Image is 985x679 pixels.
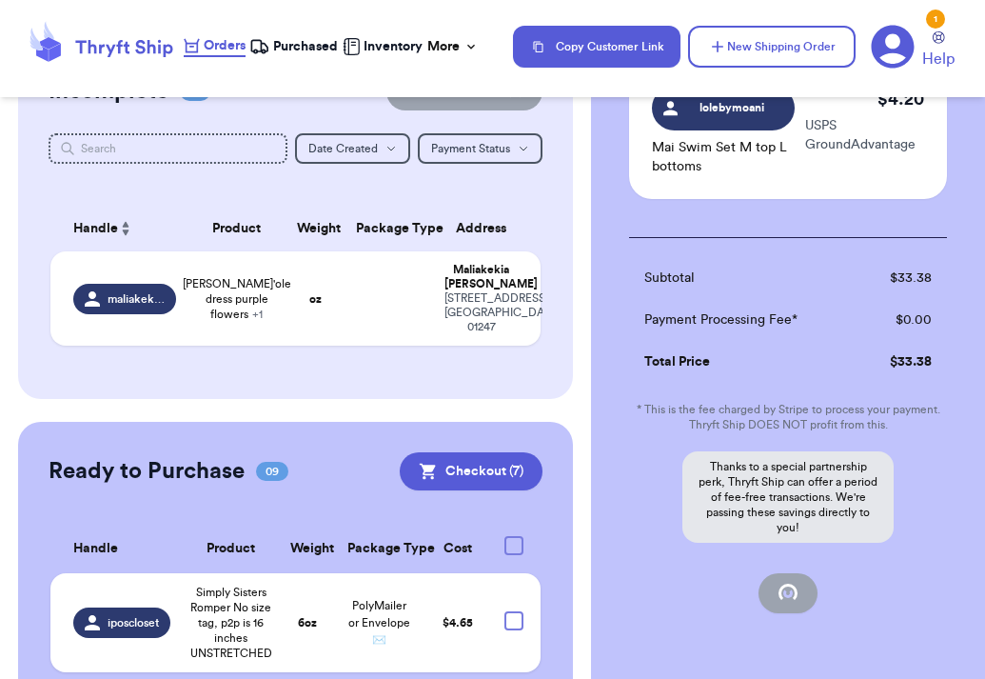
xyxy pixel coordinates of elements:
td: $ 0.00 [857,299,947,341]
p: $ 4.20 [877,86,924,112]
span: iposcloset [108,615,159,630]
span: Handle [73,219,118,239]
button: Date Created [295,133,410,164]
span: maliakekiatilts [108,291,165,307]
th: Weight [279,525,336,573]
span: Help [922,48,955,70]
input: Search [49,133,288,164]
div: 1 [926,10,945,29]
span: Date Created [308,143,378,154]
th: Package Type [345,206,433,251]
a: Purchased [249,37,338,56]
th: Package Type [336,525,422,573]
p: USPS GroundAdvantage [805,116,924,154]
span: Orders [204,36,246,55]
td: $ 33.38 [857,257,947,299]
td: Total Price [629,341,857,383]
th: Address [433,206,542,251]
a: 1 [871,25,915,69]
button: New Shipping Order [688,26,856,68]
button: Copy Customer Link [513,26,680,68]
strong: oz [309,293,322,305]
button: Checkout (7) [400,452,542,490]
div: Maliakekia [PERSON_NAME] [444,263,519,291]
button: Sort ascending [118,217,133,240]
th: Cost [422,525,493,573]
div: [STREET_ADDRESS] [GEOGRAPHIC_DATA] , MA 01247 [444,291,519,334]
th: Product [184,525,279,573]
th: Product [187,206,286,251]
span: Payment Status [431,143,510,154]
p: Thanks to a special partnership perk, Thryft Ship can offer a period of fee-free transactions. We... [682,451,894,543]
h2: Ready to Purchase [49,456,245,487]
td: Payment Processing Fee* [629,299,857,341]
th: Weight [286,206,345,251]
span: PolyMailer or Envelope ✉️ [348,600,410,646]
strong: 6 oz [298,617,317,629]
span: Handle [73,539,118,559]
button: Payment Status [418,133,542,164]
a: Orders [184,36,246,57]
p: Mai Swim Set M top L bottoms [652,138,805,176]
span: Simply Sisters Romper No size tag, p2p is 16 inches UNSTRETCHED [190,585,272,661]
td: Subtotal [629,257,857,299]
span: [PERSON_NAME]'ole dress purple flowers [183,276,291,322]
span: lolebymoani [687,99,778,116]
td: $ 33.38 [857,341,947,383]
a: Inventory [343,37,423,56]
span: Purchased [273,37,338,56]
span: $ 4.65 [443,617,473,629]
span: 09 [256,462,288,481]
a: Help [922,31,955,70]
span: + 1 [252,309,263,320]
div: More [427,37,479,56]
p: * This is the fee charged by Stripe to process your payment. Thryft Ship DOES NOT profit from this. [629,402,947,432]
span: Inventory [364,37,423,56]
